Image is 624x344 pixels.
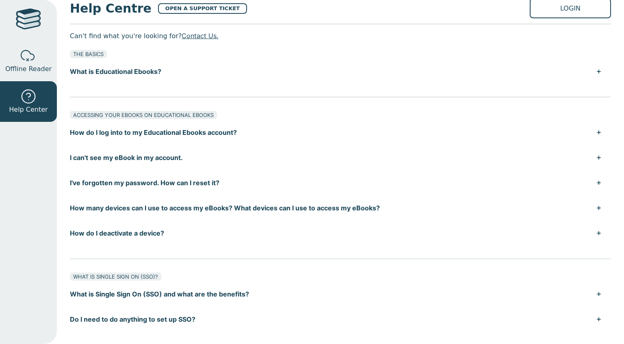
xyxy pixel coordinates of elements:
p: Can't find what you're looking for? [70,30,611,42]
div: THE BASICS [70,50,107,58]
button: How do I log into to my Educational Ebooks account? [70,120,611,145]
span: Offline Reader [5,64,52,74]
button: What is Educational Ebooks? [70,59,611,84]
button: How do I deactivate a device? [70,221,611,246]
button: What is Single Sign On (SSO) and what are the benefits? [70,281,611,307]
a: OPEN A SUPPORT TICKET [158,3,247,14]
button: I've forgotten my password. How can I reset it? [70,170,611,195]
span: Help Center [9,105,48,115]
div: WHAT IS SINGLE SIGN ON (SSO)? [70,273,161,281]
button: Do I need to do anything to set up SSO? [70,307,611,332]
button: I can't see my eBook in my account. [70,145,611,170]
div: ACCESSING YOUR EBOOKS ON EDUCATIONAL EBOOKS [70,111,217,119]
button: How many devices can I use to access my eBooks? What devices can I use to access my eBooks? [70,195,611,221]
a: Contact Us. [182,32,218,40]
